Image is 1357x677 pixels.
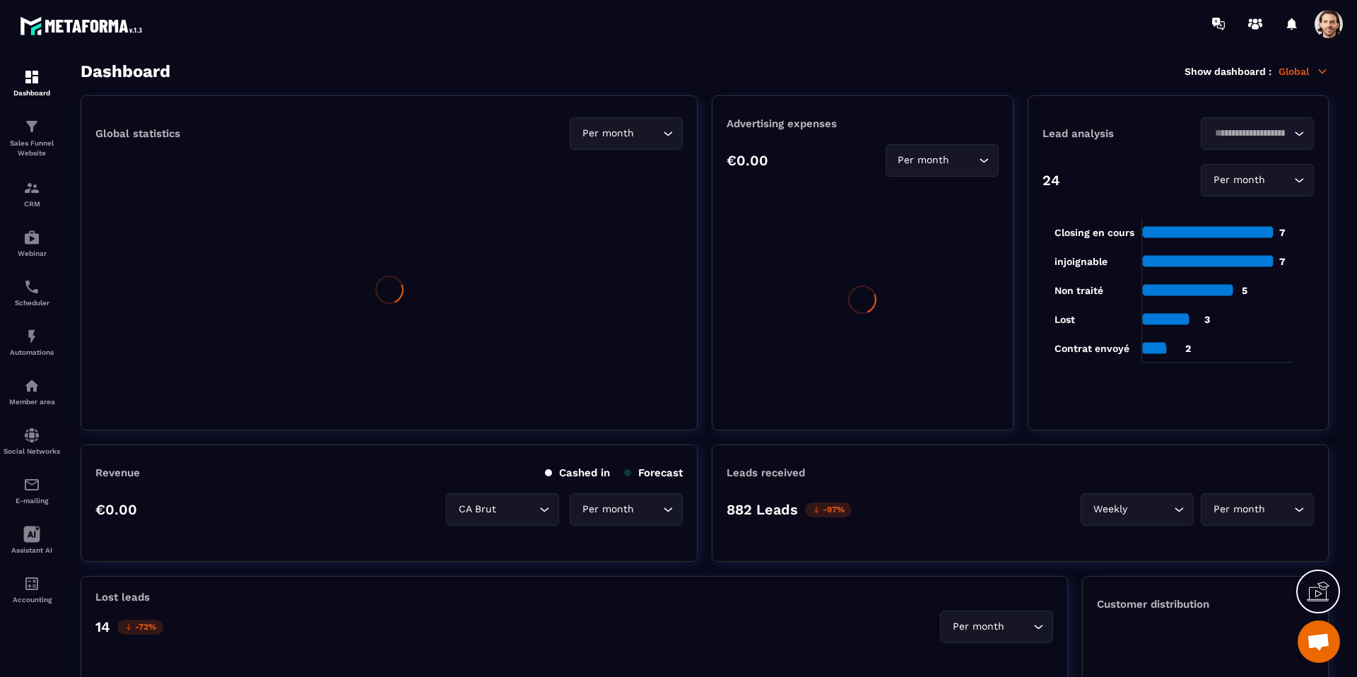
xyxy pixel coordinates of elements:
[727,466,805,479] p: Leads received
[95,618,110,635] p: 14
[4,89,60,97] p: Dashboard
[1268,502,1291,517] input: Search for option
[1042,172,1060,189] p: 24
[1097,598,1314,611] p: Customer distribution
[1054,227,1134,239] tspan: Closing en cours
[81,61,170,81] h3: Dashboard
[4,398,60,406] p: Member area
[940,611,1053,643] div: Search for option
[949,619,1007,635] span: Per month
[455,502,499,517] span: CA Brut
[23,476,40,493] img: email
[4,447,60,455] p: Social Networks
[4,367,60,416] a: automationsautomationsMember area
[95,591,150,604] p: Lost leads
[4,218,60,268] a: automationsautomationsWebinar
[4,416,60,466] a: social-networksocial-networkSocial Networks
[4,515,60,565] a: Assistant AI
[1201,493,1314,526] div: Search for option
[895,153,953,168] span: Per month
[4,249,60,257] p: Webinar
[23,328,40,345] img: automations
[570,117,683,150] div: Search for option
[4,565,60,614] a: accountantaccountantAccounting
[1130,502,1170,517] input: Search for option
[4,299,60,307] p: Scheduler
[637,502,659,517] input: Search for option
[4,466,60,515] a: emailemailE-mailing
[117,620,163,635] p: -72%
[1210,126,1291,141] input: Search for option
[1185,66,1271,77] p: Show dashboard :
[95,466,140,479] p: Revenue
[23,278,40,295] img: scheduler
[4,200,60,208] p: CRM
[23,575,40,592] img: accountant
[637,126,659,141] input: Search for option
[545,466,610,479] p: Cashed in
[1042,127,1178,140] p: Lead analysis
[4,107,60,169] a: formationformationSales Funnel Website
[4,268,60,317] a: schedulerschedulerScheduler
[624,466,683,479] p: Forecast
[95,127,180,140] p: Global statistics
[23,69,40,86] img: formation
[4,497,60,505] p: E-mailing
[1081,493,1194,526] div: Search for option
[23,377,40,394] img: automations
[4,139,60,158] p: Sales Funnel Website
[4,317,60,367] a: automationsautomationsAutomations
[1054,285,1103,296] tspan: Non traité
[805,502,852,517] p: -97%
[727,152,768,169] p: €0.00
[4,596,60,604] p: Accounting
[1279,65,1329,78] p: Global
[1054,314,1074,325] tspan: Lost
[886,144,999,177] div: Search for option
[1298,620,1340,663] div: Ouvrir le chat
[953,153,975,168] input: Search for option
[1268,172,1291,188] input: Search for option
[579,502,637,517] span: Per month
[23,229,40,246] img: automations
[4,348,60,356] p: Automations
[1210,502,1268,517] span: Per month
[23,179,40,196] img: formation
[4,546,60,554] p: Assistant AI
[1007,619,1030,635] input: Search for option
[1201,117,1314,150] div: Search for option
[727,117,998,130] p: Advertising expenses
[95,501,137,518] p: €0.00
[446,493,559,526] div: Search for option
[23,427,40,444] img: social-network
[499,502,536,517] input: Search for option
[727,501,798,518] p: 882 Leads
[1054,343,1129,355] tspan: Contrat envoyé
[1210,172,1268,188] span: Per month
[1201,164,1314,196] div: Search for option
[570,493,683,526] div: Search for option
[579,126,637,141] span: Per month
[20,13,147,39] img: logo
[4,169,60,218] a: formationformationCRM
[1054,256,1107,268] tspan: injoignable
[1090,502,1130,517] span: Weekly
[23,118,40,135] img: formation
[4,58,60,107] a: formationformationDashboard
